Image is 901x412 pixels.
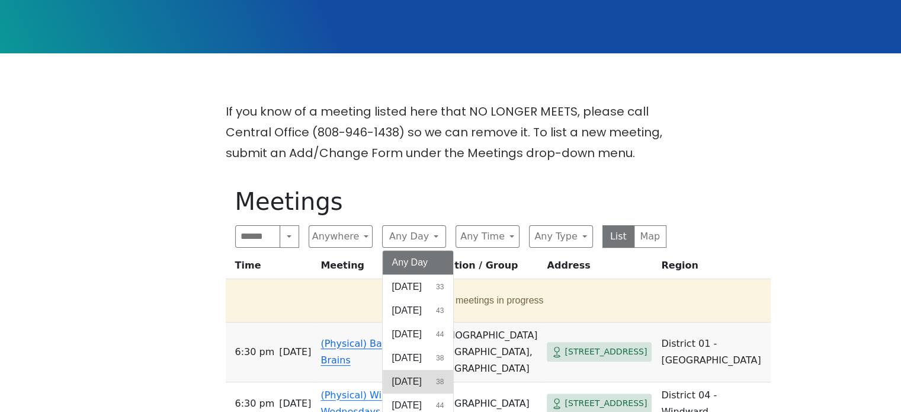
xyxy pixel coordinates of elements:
[383,370,454,394] button: [DATE]38 results
[279,344,311,360] span: [DATE]
[235,187,666,216] h1: Meetings
[392,375,422,389] span: [DATE]
[383,346,454,370] button: [DATE]38 results
[280,225,299,248] button: Search
[456,225,520,248] button: Any Time
[383,251,454,274] button: Any Day
[529,225,593,248] button: Any Type
[226,257,316,279] th: Time
[226,101,676,164] p: If you know of a meeting listed here that NO LONGER MEETS, please call Central Office (808-946-14...
[383,299,454,322] button: [DATE]43 results
[436,353,444,363] span: 38 results
[436,376,444,387] span: 38 results
[392,351,422,365] span: [DATE]
[565,396,647,411] span: [STREET_ADDRESS]
[383,322,454,346] button: [DATE]44 results
[542,257,656,279] th: Address
[602,225,635,248] button: List
[235,225,281,248] input: Search
[565,344,647,359] span: [STREET_ADDRESS]
[383,275,454,299] button: [DATE]33 results
[309,225,373,248] button: Anywhere
[279,395,311,412] span: [DATE]
[436,282,444,292] span: 33 results
[425,322,543,382] td: [DEMOGRAPHIC_DATA][GEOGRAPHIC_DATA], [GEOGRAPHIC_DATA]
[235,344,275,360] span: 6:30 PM
[656,257,770,279] th: Region
[634,225,666,248] button: Map
[436,329,444,340] span: 44 results
[392,304,422,318] span: [DATE]
[425,257,543,279] th: Location / Group
[436,305,444,316] span: 43 results
[235,395,275,412] span: 6:30 PM
[230,284,761,317] button: 3 meetings in progress
[392,280,422,294] span: [DATE]
[656,322,770,382] td: District 01 - [GEOGRAPHIC_DATA]
[392,327,422,341] span: [DATE]
[382,225,446,248] button: Any Day
[316,257,425,279] th: Meeting
[436,400,444,411] span: 44 results
[320,338,388,366] a: (Physical) Bad Brains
